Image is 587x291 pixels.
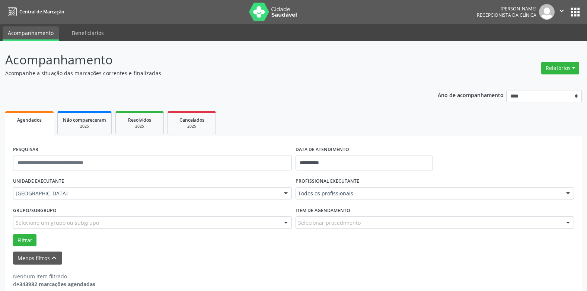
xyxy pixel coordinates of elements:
[13,176,64,187] label: UNIDADE EXECUTANTE
[438,90,504,99] p: Ano de acompanhamento
[63,117,106,123] span: Não compareceram
[296,144,349,156] label: DATA DE ATENDIMENTO
[17,117,42,123] span: Agendados
[13,280,95,288] div: de
[541,62,579,74] button: Relatórios
[555,4,569,20] button: 
[5,51,409,69] p: Acompanhamento
[13,205,57,216] label: Grupo/Subgrupo
[179,117,204,123] span: Cancelados
[298,190,559,197] span: Todos os profissionais
[50,254,58,262] i: keyboard_arrow_up
[19,281,95,288] strong: 343982 marcações agendadas
[298,219,361,227] span: Selecionar procedimento
[3,26,59,41] a: Acompanhamento
[296,205,350,216] label: Item de agendamento
[173,124,210,129] div: 2025
[296,176,359,187] label: PROFISSIONAL EXECUTANTE
[539,4,555,20] img: img
[121,124,158,129] div: 2025
[558,7,566,15] i: 
[128,117,151,123] span: Resolvidos
[13,144,38,156] label: PESQUISAR
[13,272,95,280] div: Nenhum item filtrado
[67,26,109,39] a: Beneficiários
[477,12,536,18] span: Recepcionista da clínica
[19,9,64,15] span: Central de Marcação
[477,6,536,12] div: [PERSON_NAME]
[5,6,64,18] a: Central de Marcação
[16,219,99,227] span: Selecione um grupo ou subgrupo
[13,234,36,247] button: Filtrar
[13,252,62,265] button: Menos filtroskeyboard_arrow_up
[63,124,106,129] div: 2025
[569,6,582,19] button: apps
[5,69,409,77] p: Acompanhe a situação das marcações correntes e finalizadas
[16,190,277,197] span: [GEOGRAPHIC_DATA]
